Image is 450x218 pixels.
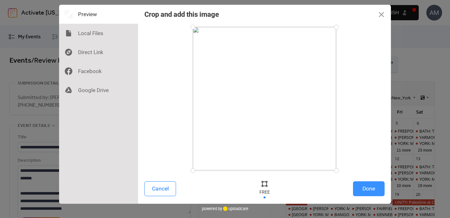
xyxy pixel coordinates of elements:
div: Local Files [59,24,138,43]
div: powered by [202,204,248,213]
div: Preview [59,5,138,24]
div: Direct Link [59,43,138,62]
button: Done [353,181,385,196]
div: Google Drive [59,81,138,100]
a: uploadcare [222,206,248,211]
button: Close [372,5,391,24]
div: Crop and add this image [144,10,219,18]
div: Facebook [59,62,138,81]
button: Cancel [144,181,176,196]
